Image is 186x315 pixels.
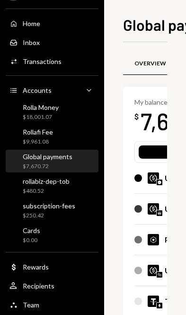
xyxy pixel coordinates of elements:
[123,52,177,76] a: Overview
[23,138,53,146] div: $9,961.08
[6,174,98,197] a: rollabiz-dep-tob$480.52
[6,53,98,70] a: Transactions
[23,19,40,27] div: Home
[148,265,159,276] img: USDC
[148,172,159,184] img: USDC
[23,128,53,136] div: Rollafi Fee
[157,303,162,308] img: ethereum-mainnet
[134,112,139,121] div: $
[6,277,98,294] a: Recipients
[23,282,54,290] div: Recipients
[148,203,159,215] img: USDC
[23,187,70,195] div: $480.52
[23,202,75,210] div: subscription-fees
[23,38,40,46] div: Inbox
[157,210,162,216] img: arbitrum-mainnet
[6,81,98,99] a: Accounts
[23,153,72,161] div: Global payments
[6,15,98,32] a: Home
[23,226,40,234] div: Cards
[6,150,98,172] a: Global payments$7,670.72
[23,57,62,65] div: Transactions
[23,263,49,271] div: Rewards
[6,34,98,51] a: Inbox
[157,180,162,185] img: base-mainnet
[6,125,98,148] a: Rollafi Fee$9,961.08
[23,113,59,121] div: $18,001.07
[157,272,162,278] img: polygon-mainnet
[6,258,98,275] a: Rewards
[6,224,98,246] a: Cards$0.00
[23,301,39,309] div: Team
[6,296,98,313] a: Team
[23,162,72,171] div: $7,670.72
[23,103,59,111] div: Rolla Money
[6,100,98,123] a: Rolla Money$18,001.07
[134,60,166,68] div: Overview
[148,234,159,245] img: POL
[23,177,70,185] div: rollabiz-dep-tob
[23,236,40,244] div: $0.00
[23,212,75,220] div: $250.42
[23,86,52,94] div: Accounts
[148,296,159,307] img: USDT
[6,199,98,222] a: subscription-fees$250.42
